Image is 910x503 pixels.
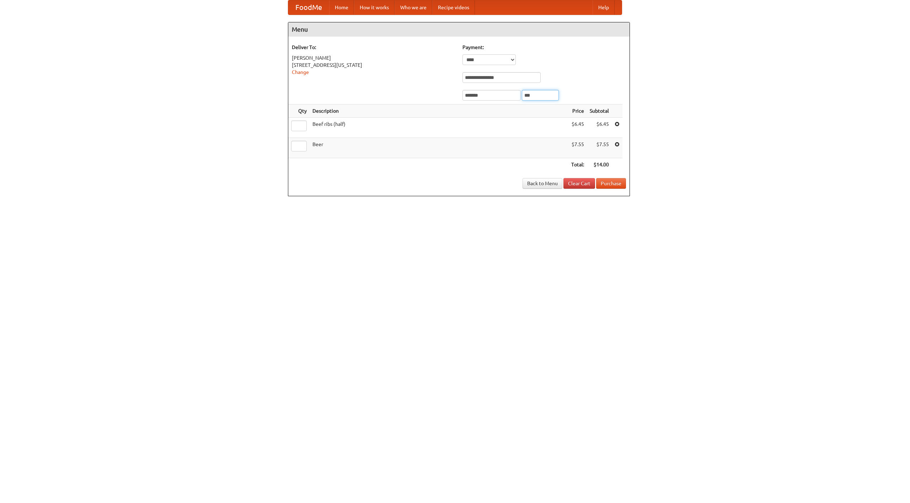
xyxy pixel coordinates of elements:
[432,0,475,15] a: Recipe videos
[587,138,612,158] td: $7.55
[596,178,626,189] button: Purchase
[288,0,329,15] a: FoodMe
[288,105,310,118] th: Qty
[587,105,612,118] th: Subtotal
[395,0,432,15] a: Who we are
[587,118,612,138] td: $6.45
[292,69,309,75] a: Change
[568,118,587,138] td: $6.45
[462,44,626,51] h5: Payment:
[292,54,455,61] div: [PERSON_NAME]
[329,0,354,15] a: Home
[593,0,615,15] a: Help
[568,138,587,158] td: $7.55
[292,61,455,69] div: [STREET_ADDRESS][US_STATE]
[587,158,612,171] th: $14.00
[310,138,568,158] td: Beer
[568,158,587,171] th: Total:
[310,118,568,138] td: Beef ribs (half)
[310,105,568,118] th: Description
[568,105,587,118] th: Price
[288,22,630,37] h4: Menu
[563,178,595,189] a: Clear Cart
[292,44,455,51] h5: Deliver To:
[354,0,395,15] a: How it works
[523,178,562,189] a: Back to Menu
